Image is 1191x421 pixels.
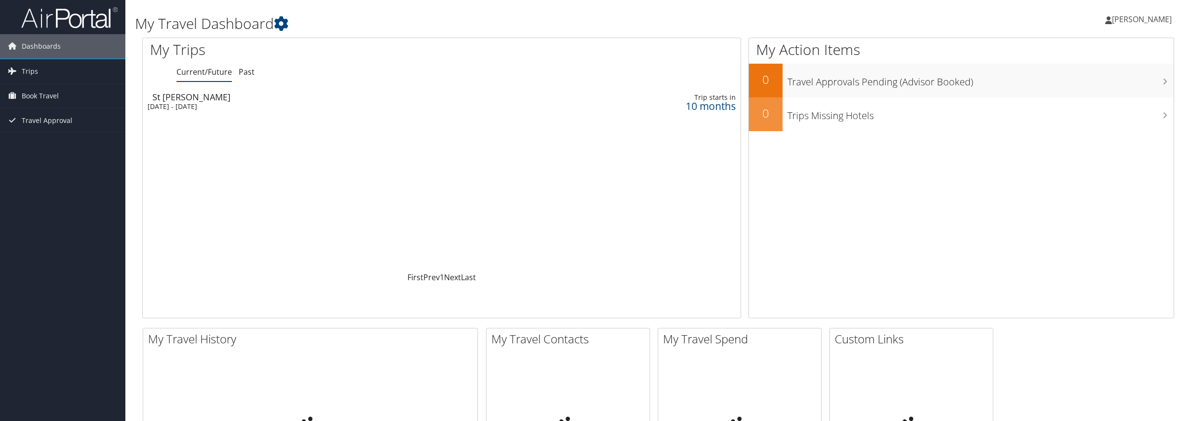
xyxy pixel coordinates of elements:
a: 1 [440,272,444,283]
h2: My Travel Spend [663,331,821,347]
h1: My Trips [150,40,484,60]
span: Book Travel [22,84,59,108]
h2: My Travel Contacts [491,331,650,347]
h3: Travel Approvals Pending (Advisor Booked) [787,70,1174,89]
a: Next [444,272,461,283]
h1: My Action Items [749,40,1174,60]
a: First [407,272,423,283]
span: [PERSON_NAME] [1112,14,1172,25]
a: 0Trips Missing Hotels [749,97,1174,131]
div: 10 months [564,102,736,110]
a: Last [461,272,476,283]
a: Past [239,67,255,77]
div: [DATE] - [DATE] [148,102,477,111]
a: Prev [423,272,440,283]
span: Dashboards [22,34,61,58]
span: Travel Approval [22,109,72,133]
a: 0Travel Approvals Pending (Advisor Booked) [749,64,1174,97]
div: Trip starts in [564,93,736,102]
img: airportal-logo.png [21,6,118,29]
a: Current/Future [176,67,232,77]
span: Trips [22,59,38,83]
div: St [PERSON_NAME] [152,93,482,101]
a: [PERSON_NAME] [1105,5,1181,34]
h2: 0 [749,71,783,88]
h2: Custom Links [835,331,993,347]
h2: My Travel History [148,331,477,347]
h3: Trips Missing Hotels [787,104,1174,122]
h2: 0 [749,105,783,122]
h1: My Travel Dashboard [135,14,833,34]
